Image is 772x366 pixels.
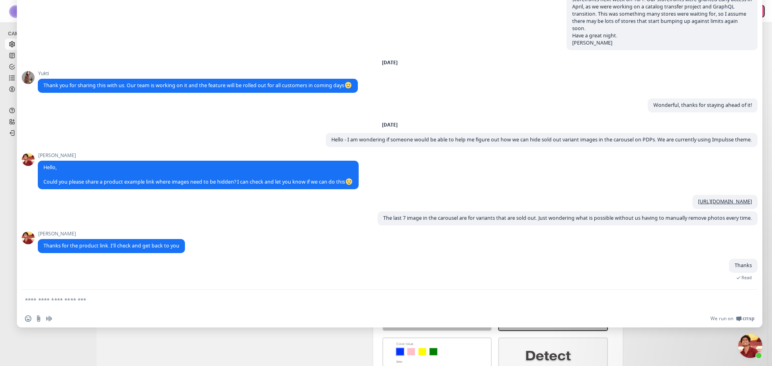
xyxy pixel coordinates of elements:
[741,275,752,280] span: Read
[743,315,754,322] span: Crisp
[43,164,353,185] span: Hello, Could you please share a product example link where images need to be hidden? I can check ...
[5,116,92,127] a: Hide sold out products
[5,72,92,84] a: Hide specific variants
[710,315,754,322] a: We run onCrisp
[46,315,52,322] span: Audio message
[6,0,47,22] img: Camouflage
[43,82,352,89] span: Thank you for sharing this with us. Our team is working on it and the feature will be rolled out ...
[5,105,92,116] a: FAQs
[710,315,733,322] span: We run on
[383,215,752,221] span: The last 7 image in the carousel are for variants that are sold out. Just wondering what is possi...
[38,71,358,76] span: Yukti
[382,123,398,127] div: [DATE]
[25,296,737,304] textarea: Compose your message...
[382,60,398,65] div: [DATE]
[5,84,92,95] a: Upgrade
[5,50,92,61] a: Variant Picker Guide
[5,61,92,72] a: Verify Installation
[331,136,752,143] span: Hello - I am wondering if someone would be able to help me figure out how we can hide sold out va...
[738,334,762,358] div: Close chat
[8,31,92,37] span: CAMOUFLAGE
[653,102,752,108] span: Wonderful, thanks for staying ahead of it!
[38,231,185,237] span: [PERSON_NAME]
[5,127,92,139] a: Logout
[25,315,31,322] span: Insert an emoji
[5,39,92,50] a: Setup
[35,315,42,322] span: Send a file
[38,153,359,158] span: [PERSON_NAME]
[735,262,752,269] span: Thanks
[43,242,179,249] span: Thanks for the product link. I'll check and get back to you
[698,198,752,205] a: [URL][DOMAIN_NAME]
